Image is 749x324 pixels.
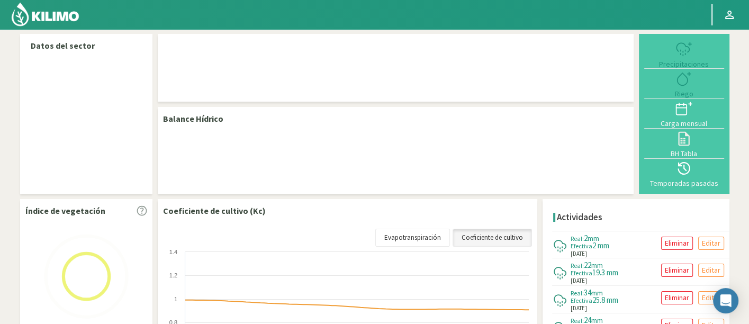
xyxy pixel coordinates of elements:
span: Efectiva [571,242,592,250]
button: Riego [644,69,724,98]
span: Efectiva [571,269,592,277]
span: 19.3 mm [592,267,618,277]
p: Eliminar [665,264,689,276]
button: Temporadas pasadas [644,159,724,188]
button: Eliminar [661,291,693,304]
span: Efectiva [571,296,592,304]
p: Eliminar [665,237,689,249]
a: Evapotranspiración [375,229,450,247]
div: Open Intercom Messenger [713,288,738,313]
p: Índice de vegetación [25,204,105,217]
button: Editar [698,237,724,250]
span: [DATE] [571,276,587,285]
text: 1.4 [169,249,177,255]
p: Coeficiente de cultivo (Kc) [163,204,266,217]
span: 25.8 mm [592,295,618,305]
span: [DATE] [571,304,587,313]
button: Editar [698,291,724,304]
span: Real: [571,262,584,269]
span: Real: [571,235,584,242]
p: Editar [702,237,720,249]
p: Editar [702,292,720,304]
span: 34 [584,287,591,298]
div: Temporadas pasadas [647,179,721,187]
p: Datos del sector [31,39,142,52]
span: mm [588,233,599,243]
span: mm [591,260,603,270]
img: Kilimo [11,2,80,27]
h4: Actividades [557,212,602,222]
span: mm [591,288,603,298]
div: Precipitaciones [647,60,721,68]
p: Eliminar [665,292,689,304]
text: 1.2 [169,272,177,278]
p: Editar [702,264,720,276]
span: Real: [571,289,584,297]
div: Carga mensual [647,120,721,127]
span: 2 [584,233,588,243]
a: Coeficiente de cultivo [453,229,532,247]
p: Balance Hídrico [163,112,223,125]
button: Eliminar [661,264,693,277]
button: BH Tabla [644,129,724,158]
span: 2 mm [592,240,609,250]
div: Riego [647,90,721,97]
text: 1 [174,296,177,302]
span: [DATE] [571,249,587,258]
span: 22 [584,260,591,270]
button: Carga mensual [644,99,724,129]
button: Precipitaciones [644,39,724,69]
button: Eliminar [661,237,693,250]
div: BH Tabla [647,150,721,157]
button: Editar [698,264,724,277]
